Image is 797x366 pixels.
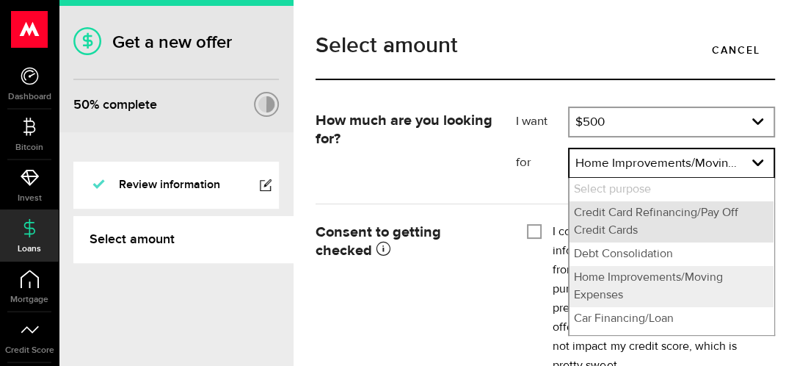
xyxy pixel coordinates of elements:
h1: Select amount [316,35,775,57]
div: % complete [73,92,157,118]
li: Credit Card Refinancing/Pay Off Credit Cards [569,201,774,243]
li: Small Business Expense [569,331,774,354]
li: Select purpose [569,178,774,201]
li: Car Financing/Loan [569,307,774,331]
strong: How much are you looking for? [316,113,492,146]
h1: Get a new offer [73,32,279,53]
li: Debt Consolidation [569,243,774,266]
button: Open LiveChat chat widget [12,6,56,50]
a: Select amount [73,216,294,263]
label: for [516,154,568,172]
li: Home Improvements/Moving Expenses [569,266,774,307]
input: I consent to Mogo using my personal information to get a credit score or report from a credit rep... [527,223,542,237]
a: Review information [73,162,279,209]
a: expand select [569,108,774,136]
strong: Consent to getting checked [316,225,441,258]
a: expand select [569,149,774,177]
label: I want [516,113,568,131]
a: Cancel [697,35,775,65]
span: 50 [73,97,90,112]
